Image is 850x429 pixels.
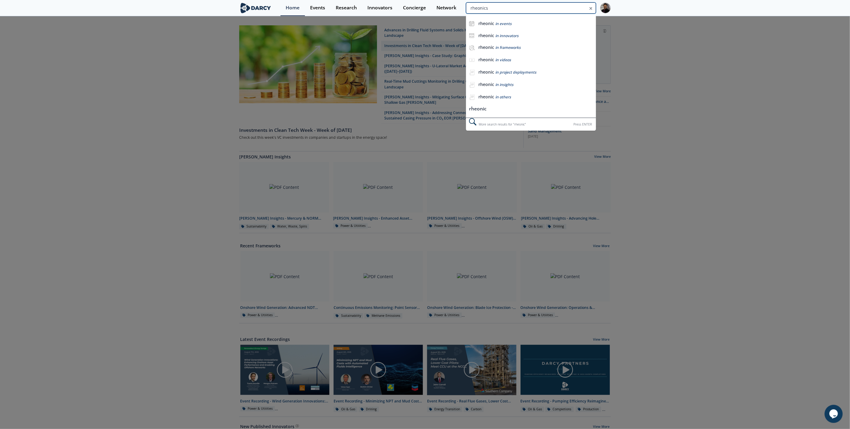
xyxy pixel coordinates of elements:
[466,2,596,14] input: Advanced Search
[367,5,392,10] div: Innovators
[478,21,494,26] b: rheonic
[478,57,494,62] b: rheonic
[478,94,494,100] b: rheonic
[466,118,596,131] div: More search results for " rheonic "
[436,5,456,10] div: Network
[573,121,592,128] div: Press ENTER
[478,44,494,50] b: rheonic
[336,5,357,10] div: Research
[495,21,512,26] span: in events
[495,45,521,50] span: in frameworks
[466,103,596,115] li: rheonic
[495,94,511,100] span: in others
[239,3,272,13] img: logo-wide.svg
[478,33,494,38] b: rheonic
[403,5,426,10] div: Concierge
[286,5,300,10] div: Home
[478,81,494,87] b: rheonic
[495,57,511,62] span: in videos
[310,5,325,10] div: Events
[495,82,513,87] span: in insights
[469,33,474,38] img: icon
[495,70,536,75] span: in project deployments
[495,33,519,38] span: in innovators
[478,69,494,75] b: rheonic
[469,21,474,26] img: icon
[825,405,844,423] iframe: chat widget
[600,3,611,13] img: Profile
